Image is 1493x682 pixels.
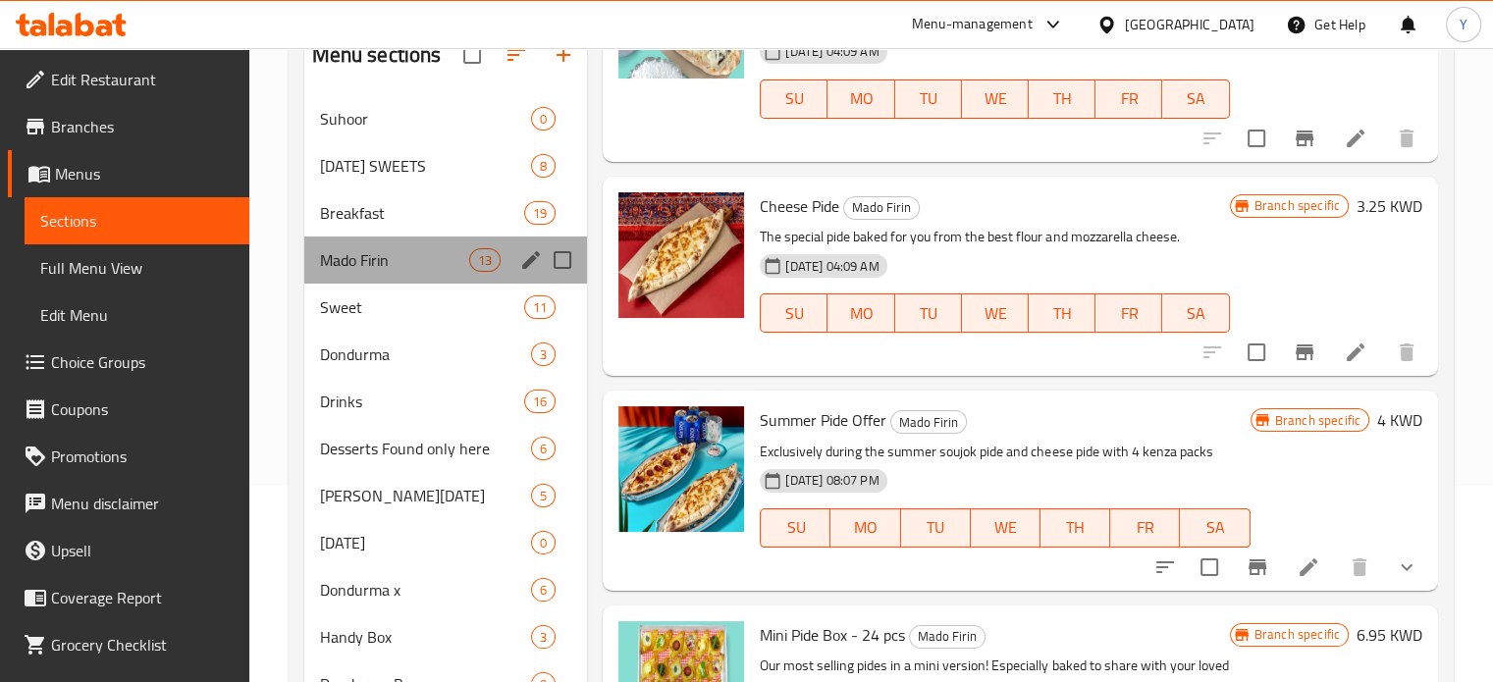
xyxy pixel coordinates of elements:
button: SU [760,79,827,119]
span: Desserts Found only here [320,437,532,460]
span: 11 [525,298,555,317]
div: RAMADAN SWEETS [320,154,532,178]
div: Mother's Day [320,531,532,554]
button: edit [516,245,546,275]
span: Mado Firin [910,625,985,648]
a: Choice Groups [8,339,249,386]
img: Cheese Pide [618,192,744,318]
h6: 6.95 KWD [1357,621,1422,649]
button: MO [830,508,900,548]
span: SA [1170,84,1221,113]
div: Dondurma3 [304,331,588,378]
button: TU [895,293,962,333]
h6: 3.25 KWD [1357,192,1422,220]
h6: 4 KWD [1377,406,1422,434]
span: 16 [525,393,555,411]
span: 0 [532,534,555,552]
button: SU [760,508,830,548]
span: TU [909,513,963,542]
button: MO [827,79,894,119]
button: TH [1029,79,1095,119]
button: TH [1029,293,1095,333]
span: Select all sections [452,34,493,76]
a: Branches [8,103,249,150]
div: Suhoor0 [304,95,588,142]
p: The special pide baked for you from the best flour and mozzarella cheese. [760,225,1229,249]
div: items [531,342,556,366]
a: Menu disclaimer [8,480,249,527]
span: Upsell [51,539,234,562]
p: Exclusively during the summer soujok pide and cheese pide with 4 kenza packs [760,440,1250,464]
div: items [524,390,556,413]
a: Sections [25,197,249,244]
span: Menu disclaimer [51,492,234,515]
span: FR [1103,84,1154,113]
span: TH [1037,84,1088,113]
span: Branch specific [1247,196,1348,215]
span: Coupons [51,397,234,421]
span: Select to update [1236,332,1277,373]
div: items [531,437,556,460]
div: Breakfast19 [304,189,588,236]
span: 6 [532,440,555,458]
img: Summer Pide Offer [618,406,744,532]
div: Handy Box3 [304,613,588,660]
span: SU [769,299,820,328]
span: Mado Firin [891,411,966,434]
span: Edit Menu [40,303,234,327]
span: [DATE] 04:09 AM [777,42,886,61]
span: Suhoor [320,107,532,131]
button: Add section [540,31,587,79]
button: delete [1383,329,1430,376]
span: SU [769,84,820,113]
button: FR [1095,293,1162,333]
span: Mado Firin [320,248,470,272]
button: MO [827,293,894,333]
a: Promotions [8,433,249,480]
button: TU [901,508,971,548]
div: Menu-management [912,13,1033,36]
span: Edit Restaurant [51,68,234,91]
span: WE [979,513,1033,542]
span: 6 [532,581,555,600]
span: Dondurma x [320,578,532,602]
span: TH [1037,299,1088,328]
span: [DATE] SWEETS [320,154,532,178]
span: WE [970,299,1021,328]
span: SA [1170,299,1221,328]
span: Select to update [1189,547,1230,588]
span: Sweet [320,295,525,319]
span: 8 [532,157,555,176]
span: Y [1460,14,1467,35]
span: Sort sections [493,31,540,79]
span: SA [1188,513,1242,542]
button: SA [1180,508,1250,548]
div: items [531,625,556,649]
button: FR [1095,79,1162,119]
div: Mado Firin13edit [304,236,588,284]
a: Edit menu item [1344,127,1367,150]
div: items [531,107,556,131]
button: WE [971,508,1040,548]
span: MO [835,299,886,328]
span: SU [769,513,823,542]
span: Full Menu View [40,256,234,280]
span: Summer Pide Offer [760,405,886,435]
button: Branch-specific-item [1281,115,1328,162]
span: MO [835,84,886,113]
div: Mado Ramadan [320,484,532,507]
span: TH [1048,513,1102,542]
button: delete [1336,544,1383,591]
a: Menus [8,150,249,197]
span: Promotions [51,445,234,468]
button: TU [895,79,962,119]
div: Sweet11 [304,284,588,331]
a: Edit menu item [1344,341,1367,364]
span: [DATE] [320,531,532,554]
a: Full Menu View [25,244,249,291]
div: items [531,578,556,602]
button: Branch-specific-item [1281,329,1328,376]
span: 0 [532,110,555,129]
span: [DATE] 04:09 AM [777,257,886,276]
